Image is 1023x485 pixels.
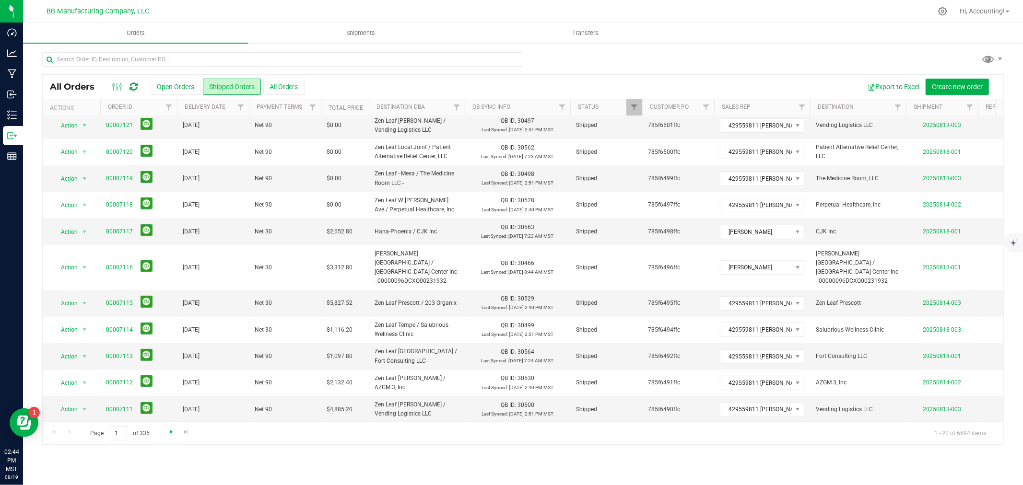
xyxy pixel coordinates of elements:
[482,207,508,212] span: Last Synced:
[183,378,200,387] span: [DATE]
[327,200,341,209] span: $0.00
[375,321,459,339] span: Zen Leaf Tempe / Salubrious Wellness Clinic
[79,145,91,159] span: select
[79,376,91,390] span: select
[720,172,792,185] span: 429559811 [PERSON_NAME]
[183,325,200,335] span: [DATE]
[449,99,465,115] a: Filter
[79,350,91,363] span: select
[10,408,38,437] iframe: Resource center
[4,473,19,481] p: 08/19
[648,352,708,361] span: 785f6492ffc
[7,28,17,37] inline-svg: Dashboard
[375,143,459,161] span: Zen Leaf Local Joint / Patient Alternative Relief Center, LLC
[255,325,315,335] span: Net 30
[183,352,200,361] span: [DATE]
[52,119,78,132] span: Action
[576,405,636,414] span: Shipped
[183,148,200,157] span: [DATE]
[333,29,388,37] span: Shipments
[52,225,78,239] span: Action
[375,374,459,392] span: Zen Leaf [PERSON_NAME] / AZGM 3, Inc
[28,407,40,418] iframe: Resource center unread badge
[509,305,553,310] span: [DATE] 2:40 PM MST
[501,295,516,302] span: QB ID:
[7,151,17,161] inline-svg: Reports
[890,99,906,115] a: Filter
[106,378,133,387] a: 00007112
[648,378,708,387] span: 785f6491ffc
[517,348,534,355] span: 30564
[327,227,353,236] span: $2,652.80
[110,426,127,441] input: 1
[79,225,91,239] span: select
[923,122,961,128] a: 20250813-003
[509,207,553,212] span: [DATE] 2:40 PM MST
[327,325,353,335] span: $1,116.20
[720,198,792,212] span: 429559811 [PERSON_NAME]
[263,79,305,95] button: All Orders
[248,23,473,43] a: Shipments
[501,197,516,204] span: QB ID:
[576,227,636,236] span: Shipped
[255,148,315,157] span: Net 90
[501,224,516,231] span: QB ID:
[329,104,363,111] a: Total Price
[106,227,133,236] a: 00007117
[106,174,133,183] a: 00007119
[648,325,708,335] span: 785f6494ffc
[816,227,900,236] span: CJK Inc
[327,121,341,130] span: $0.00
[327,405,353,414] span: $4,885.20
[4,448,19,473] p: 02:44 PM MST
[106,121,133,130] a: 00007121
[255,299,315,308] span: Net 30
[482,358,508,363] span: Last Synced:
[375,116,459,135] span: Zen Leaf [PERSON_NAME] / Vending Logistics LLC
[482,385,508,390] span: Last Synced:
[23,23,248,43] a: Orders
[559,29,611,37] span: Transfers
[648,174,708,183] span: 785f6499ffc
[375,196,459,214] span: Zen Leaf W [PERSON_NAME] Ave / Perpetual Healthcare, Inc
[501,375,516,381] span: QB ID:
[7,90,17,99] inline-svg: Inbound
[501,260,516,266] span: QB ID:
[183,263,200,272] span: [DATE]
[185,104,225,110] a: Delivery Date
[52,198,78,212] span: Action
[720,225,792,239] span: [PERSON_NAME]
[576,200,636,209] span: Shipped
[648,227,708,236] span: 785f6498ffc
[509,180,553,185] span: [DATE] 2:51 PM MST
[576,352,636,361] span: Shipped
[179,426,193,439] a: Go to the last page
[327,263,353,272] span: $3,312.80
[932,83,983,91] span: Create new order
[375,249,459,286] span: [PERSON_NAME][GEOGRAPHIC_DATA] / [GEOGRAPHIC_DATA] Center Inc - 00000096DCXQ00231932
[255,405,315,414] span: Net 90
[501,144,516,151] span: QB ID:
[926,79,989,95] button: Create new order
[151,79,200,95] button: Open Orders
[816,299,900,308] span: Zen Leaf Prescott
[923,326,961,333] a: 20250813-003
[327,148,341,157] span: $0.00
[501,171,516,177] span: QB ID:
[720,119,792,132] span: 429559811 [PERSON_NAME]
[50,104,96,111] div: Actions
[720,323,792,336] span: 429559811 [PERSON_NAME]
[327,352,353,361] span: $1,097.80
[255,200,315,209] span: Net 90
[183,121,200,130] span: [DATE]
[923,300,961,306] a: 20250814-003
[106,405,133,414] a: 00007111
[375,400,459,418] span: Zen Leaf [PERSON_NAME] / Vending Logistics LLC
[183,174,200,183] span: [DATE]
[648,405,708,414] span: 785f6490ffc
[517,224,534,231] span: 30563
[576,121,636,130] span: Shipped
[183,200,200,209] span: [DATE]
[7,48,17,58] inline-svg: Analytics
[576,263,636,272] span: Shipped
